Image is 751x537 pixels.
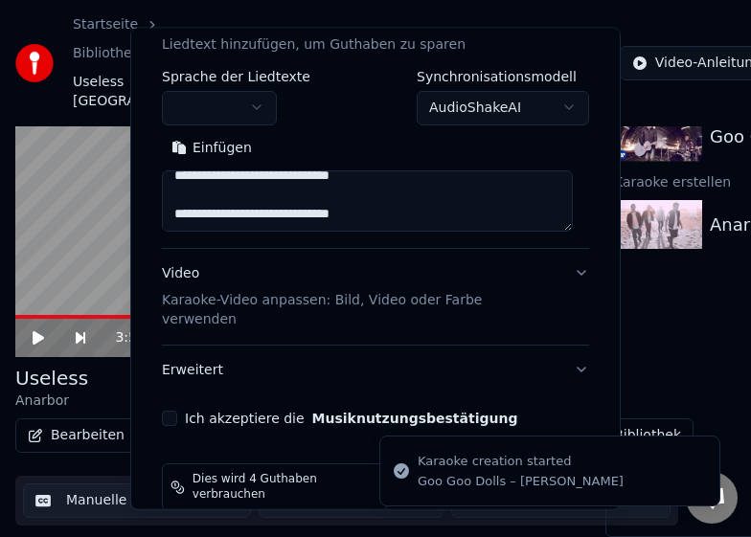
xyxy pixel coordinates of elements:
label: Sprache der Liedtexte [162,69,310,82]
p: Karaoke-Video anpassen: Bild, Video oder Farbe verwenden [162,290,558,328]
button: VideoKaraoke-Video anpassen: Bild, Video oder Farbe verwenden [162,248,589,344]
p: Liedtext hinzufügen, um Guthaben zu sparen [162,34,466,54]
button: Erstellen [500,463,589,498]
div: Video [162,263,558,328]
button: Abbrechen [387,463,491,498]
button: Einfügen [162,132,262,163]
span: Dies wird 4 Guthaben verbrauchen [193,472,378,503]
label: Synchronisationsmodell [417,69,589,82]
button: Erweitert [162,345,589,394]
label: Ich akzeptiere die [185,411,517,424]
button: Ich akzeptiere die [312,411,518,424]
div: LiedtexteLiedtext hinzufügen, um Guthaben zu sparen [162,69,589,247]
